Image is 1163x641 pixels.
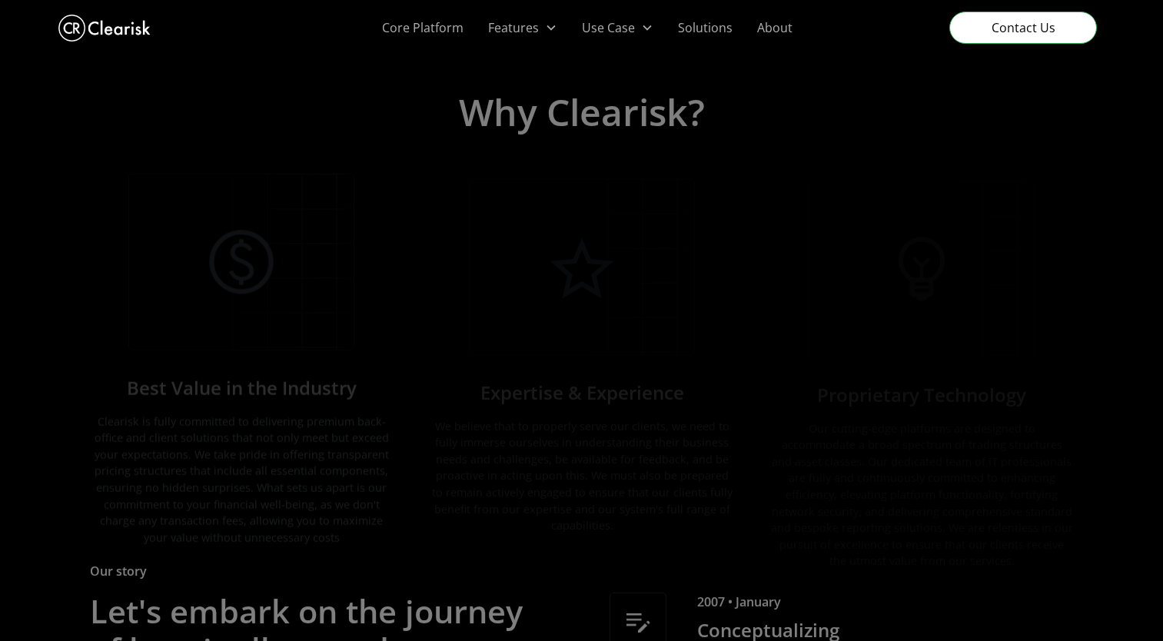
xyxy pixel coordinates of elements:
h3: Expertise & Experience [480,379,683,405]
div: Features [488,18,539,37]
a: Contact Us [949,12,1097,44]
img: Icon [543,228,620,304]
img: Icon [203,223,280,300]
h3: Best Value in the Industry [126,374,356,400]
img: Icon [623,606,653,636]
p: Our cutting-edge platforms are designed to accommodate a broad spectrum of trading structures and... [770,420,1074,569]
p: Clearisk is fully committed to delivering premium back-office and client solutions that not only ... [90,413,394,546]
div: Use Case [582,18,635,37]
p: We believe that to properly serve our clients, we need to fully immerse ourselves in understandin... [430,417,733,533]
img: Icon [883,230,960,307]
div: 2007 • January [697,593,781,611]
h2: Why Clearisk? [459,90,705,154]
h3: Proprietary Technology [817,381,1026,407]
div: Our story [90,562,147,580]
a: home [58,11,151,45]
